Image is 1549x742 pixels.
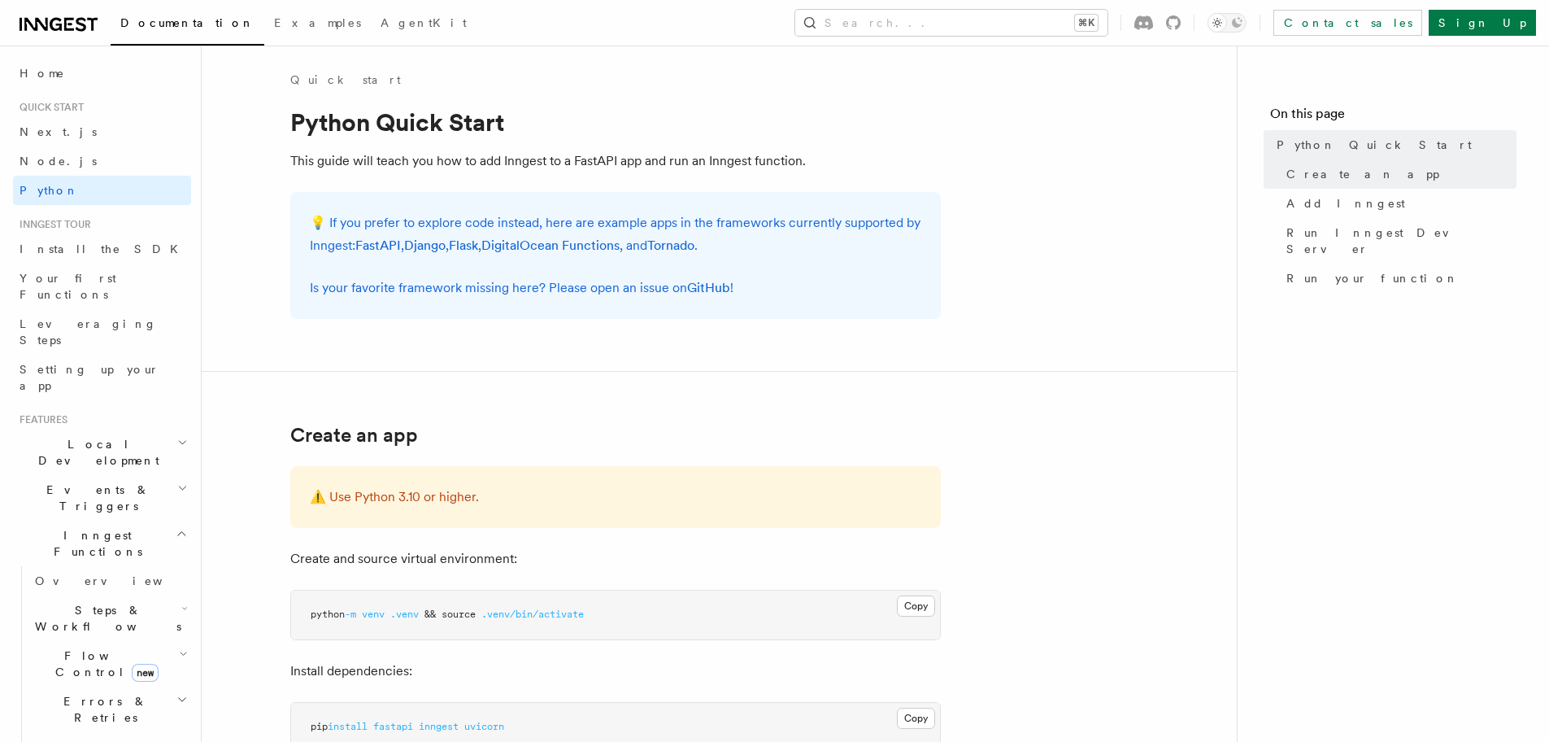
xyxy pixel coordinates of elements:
[1280,159,1516,189] a: Create an app
[1075,15,1098,31] kbd: ⌘K
[328,721,368,732] span: install
[1286,195,1405,212] span: Add Inngest
[290,150,941,172] p: This guide will teach you how to add Inngest to a FastAPI app and run an Inngest function.
[13,264,191,309] a: Your first Functions
[1270,104,1516,130] h4: On this page
[132,664,159,682] span: new
[20,363,159,392] span: Setting up your app
[28,566,191,596] a: Overview
[481,238,620,253] a: DigitalOcean Functions
[13,436,177,469] span: Local Development
[13,176,191,205] a: Python
[1273,10,1422,36] a: Contact sales
[1286,166,1439,182] span: Create an app
[290,660,941,683] p: Install dependencies:
[310,212,921,257] p: 💡 If you prefer to explore code instead, here are example apps in the frameworks currently suppor...
[1286,225,1516,257] span: Run Inngest Dev Server
[371,5,476,44] a: AgentKit
[464,721,504,732] span: uvicorn
[897,708,935,729] button: Copy
[1270,130,1516,159] a: Python Quick Start
[13,117,191,146] a: Next.js
[28,648,179,680] span: Flow Control
[13,413,67,426] span: Features
[1277,137,1472,153] span: Python Quick Start
[290,548,941,570] p: Create and source virtual environment:
[1429,10,1536,36] a: Sign Up
[481,609,584,620] span: .venv/bin/activate
[20,317,157,347] span: Leveraging Steps
[355,238,401,253] a: FastAPI
[20,155,97,168] span: Node.js
[647,238,694,253] a: Tornado
[424,609,436,620] span: &&
[449,238,478,253] a: Flask
[1280,218,1516,264] a: Run Inngest Dev Server
[290,107,941,137] h1: Python Quick Start
[35,574,202,587] span: Overview
[362,609,385,620] span: venv
[28,602,181,635] span: Steps & Workflows
[13,475,191,521] button: Events & Triggers
[13,218,91,231] span: Inngest tour
[20,125,97,138] span: Next.js
[20,65,65,81] span: Home
[345,609,356,620] span: -m
[13,482,177,514] span: Events & Triggers
[28,687,191,732] button: Errors & Retries
[310,486,921,508] p: ⚠️ Use Python 3.10 or higher.
[28,641,191,687] button: Flow Controlnew
[310,277,921,299] p: Is your favorite framework missing here? Please open an issue on !
[311,609,345,620] span: python
[390,609,419,620] span: .venv
[13,59,191,88] a: Home
[274,16,361,29] span: Examples
[13,101,84,114] span: Quick start
[13,234,191,264] a: Install the SDK
[442,609,476,620] span: source
[687,280,730,295] a: GitHub
[20,184,79,197] span: Python
[373,721,413,732] span: fastapi
[264,5,371,44] a: Examples
[120,16,255,29] span: Documentation
[290,72,401,88] a: Quick start
[13,430,191,475] button: Local Development
[13,146,191,176] a: Node.js
[1207,13,1247,33] button: Toggle dark mode
[13,527,176,560] span: Inngest Functions
[311,721,328,732] span: pip
[419,721,459,732] span: inngest
[20,272,116,301] span: Your first Functions
[404,238,446,253] a: Django
[1280,264,1516,293] a: Run your function
[28,693,176,726] span: Errors & Retries
[111,5,264,46] a: Documentation
[381,16,467,29] span: AgentKit
[795,10,1107,36] button: Search...⌘K
[1280,189,1516,218] a: Add Inngest
[13,521,191,566] button: Inngest Functions
[13,355,191,400] a: Setting up your app
[1286,270,1459,286] span: Run your function
[20,242,188,255] span: Install the SDK
[897,596,935,617] button: Copy
[28,596,191,641] button: Steps & Workflows
[290,424,418,447] a: Create an app
[13,309,191,355] a: Leveraging Steps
